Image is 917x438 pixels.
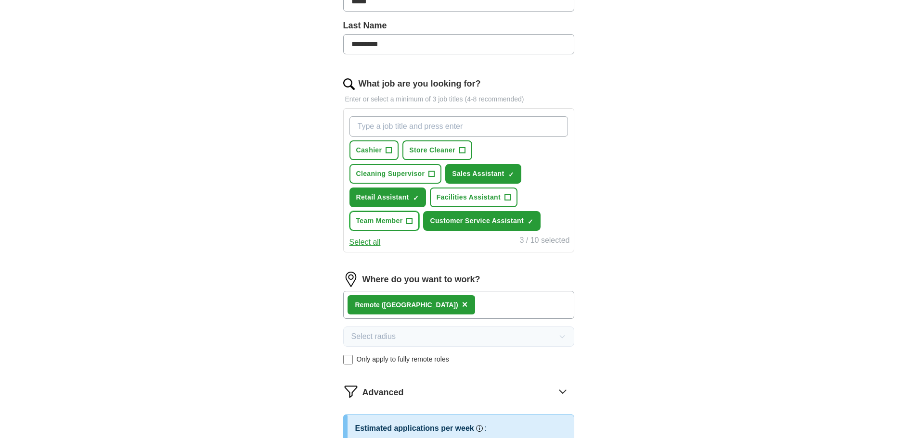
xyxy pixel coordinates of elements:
[508,171,514,178] span: ✓
[349,188,426,207] button: Retail Assistant✓
[423,211,541,231] button: Customer Service Assistant✓
[343,19,574,32] label: Last Name
[362,273,480,286] label: Where do you want to work?
[437,192,501,202] span: Facilities Assistant
[343,326,574,347] button: Select radius
[519,235,569,248] div: 3 / 10 selected
[349,237,381,248] button: Select all
[343,384,359,399] img: filter
[343,78,355,90] img: search.png
[356,192,409,202] span: Retail Assistant
[528,218,533,225] span: ✓
[430,188,517,207] button: Facilities Assistant
[413,194,419,202] span: ✓
[343,272,359,287] img: location.png
[355,300,458,310] div: Remote ([GEOGRAPHIC_DATA])
[409,145,455,155] span: Store Cleaner
[462,298,468,312] button: ×
[356,145,382,155] span: Cashier
[357,354,449,364] span: Only apply to fully remote roles
[355,423,474,434] h3: Estimated applications per week
[349,164,442,184] button: Cleaning Supervisor
[351,331,396,342] span: Select radius
[349,140,399,160] button: Cashier
[356,169,425,179] span: Cleaning Supervisor
[349,116,568,137] input: Type a job title and press enter
[356,216,403,226] span: Team Member
[445,164,521,184] button: Sales Assistant✓
[343,355,353,364] input: Only apply to fully remote roles
[485,423,487,434] h3: :
[430,216,524,226] span: Customer Service Assistant
[359,77,481,90] label: What job are you looking for?
[362,386,404,399] span: Advanced
[343,94,574,104] p: Enter or select a minimum of 3 job titles (4-8 recommended)
[402,140,472,160] button: Store Cleaner
[452,169,504,179] span: Sales Assistant
[462,299,468,310] span: ×
[349,211,420,231] button: Team Member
